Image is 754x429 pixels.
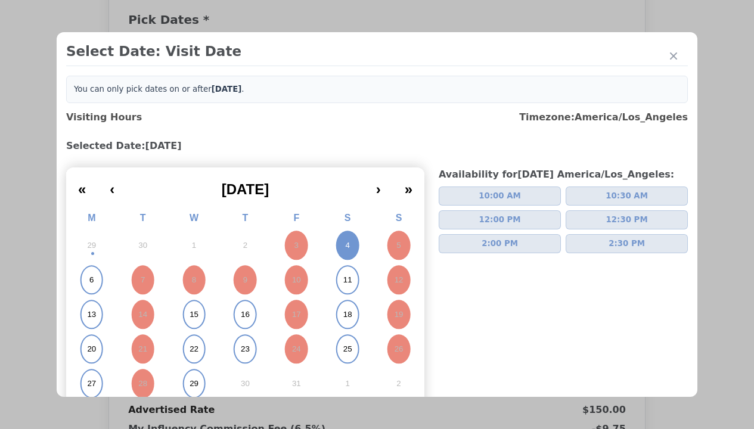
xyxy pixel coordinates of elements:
button: October 25, 2025 [322,332,373,366]
button: October 27, 2025 [66,366,117,401]
button: 2:00 PM [439,234,561,253]
button: October 6, 2025 [66,263,117,297]
button: October 10, 2025 [271,263,322,297]
abbr: October 2, 2025 [243,240,247,251]
abbr: October 15, 2025 [190,309,198,320]
abbr: Saturday [345,213,351,223]
button: October 24, 2025 [271,332,322,366]
button: November 2, 2025 [373,366,424,401]
button: 10:30 AM [566,186,688,206]
button: October 23, 2025 [220,332,271,366]
button: [DATE] [126,172,364,198]
button: « [66,172,98,198]
button: 2:30 PM [566,234,688,253]
button: October 5, 2025 [373,228,424,263]
abbr: October 29, 2025 [190,378,198,389]
abbr: October 7, 2025 [141,275,145,285]
span: 12:00 PM [479,214,521,226]
abbr: November 1, 2025 [345,378,349,389]
abbr: Tuesday [140,213,146,223]
abbr: October 21, 2025 [138,344,147,355]
abbr: Friday [293,213,299,223]
button: 10:00 AM [439,186,561,206]
abbr: October 3, 2025 [294,240,299,251]
button: October 9, 2025 [220,263,271,297]
abbr: October 20, 2025 [87,344,96,355]
button: October 8, 2025 [169,263,220,297]
button: ‹ [98,172,126,198]
abbr: October 5, 2025 [396,240,401,251]
abbr: October 26, 2025 [395,344,404,355]
button: October 21, 2025 [117,332,169,366]
h3: Selected Date: [DATE] [66,139,688,153]
abbr: October 25, 2025 [343,344,352,355]
button: October 3, 2025 [271,228,322,263]
h2: Select Date: Visit Date [66,42,688,61]
abbr: October 6, 2025 [89,275,94,285]
abbr: October 1, 2025 [192,240,196,251]
abbr: September 30, 2025 [138,240,147,251]
button: October 20, 2025 [66,332,117,366]
button: October 19, 2025 [373,297,424,332]
button: October 13, 2025 [66,297,117,332]
abbr: October 9, 2025 [243,275,247,285]
abbr: October 24, 2025 [292,344,301,355]
abbr: November 2, 2025 [396,378,401,389]
button: October 4, 2025 [322,228,373,263]
abbr: October 17, 2025 [292,309,301,320]
h3: Timezone: America/Los_Angeles [519,110,688,125]
abbr: October 14, 2025 [138,309,147,320]
button: September 30, 2025 [117,228,169,263]
span: 10:30 AM [606,190,648,202]
button: October 18, 2025 [322,297,373,332]
button: October 22, 2025 [169,332,220,366]
abbr: October 13, 2025 [87,309,96,320]
button: November 1, 2025 [322,366,373,401]
h3: Visiting Hours [66,110,142,125]
abbr: October 27, 2025 [87,378,96,389]
button: 12:30 PM [566,210,688,229]
button: October 14, 2025 [117,297,169,332]
span: [DATE] [222,181,269,197]
abbr: October 30, 2025 [241,378,250,389]
abbr: September 29, 2025 [87,240,96,251]
abbr: Thursday [243,213,249,223]
button: » [393,172,424,198]
abbr: October 22, 2025 [190,344,198,355]
button: September 29, 2025 [66,228,117,263]
button: › [364,172,393,198]
abbr: Sunday [396,213,402,223]
abbr: October 12, 2025 [395,275,404,285]
button: October 1, 2025 [169,228,220,263]
abbr: October 16, 2025 [241,309,250,320]
span: 2:00 PM [482,238,518,250]
abbr: Monday [88,213,95,223]
button: October 30, 2025 [220,366,271,401]
abbr: October 19, 2025 [395,309,404,320]
button: October 16, 2025 [220,297,271,332]
b: [DATE] [212,85,242,94]
abbr: October 18, 2025 [343,309,352,320]
abbr: October 10, 2025 [292,275,301,285]
span: 2:30 PM [609,238,645,250]
button: October 7, 2025 [117,263,169,297]
button: October 28, 2025 [117,366,169,401]
button: 12:00 PM [439,210,561,229]
abbr: October 8, 2025 [192,275,196,285]
abbr: October 4, 2025 [345,240,349,251]
abbr: October 28, 2025 [138,378,147,389]
abbr: October 23, 2025 [241,344,250,355]
div: You can only pick dates on or after . [66,76,688,103]
span: 12:30 PM [606,214,648,226]
button: October 15, 2025 [169,297,220,332]
abbr: October 31, 2025 [292,378,301,389]
button: October 31, 2025 [271,366,322,401]
span: 10:00 AM [479,190,521,202]
abbr: October 11, 2025 [343,275,352,285]
button: October 12, 2025 [373,263,424,297]
abbr: Wednesday [190,213,198,223]
h3: Availability for [DATE] America/Los_Angeles : [439,167,688,182]
button: October 11, 2025 [322,263,373,297]
button: October 17, 2025 [271,297,322,332]
button: October 2, 2025 [220,228,271,263]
